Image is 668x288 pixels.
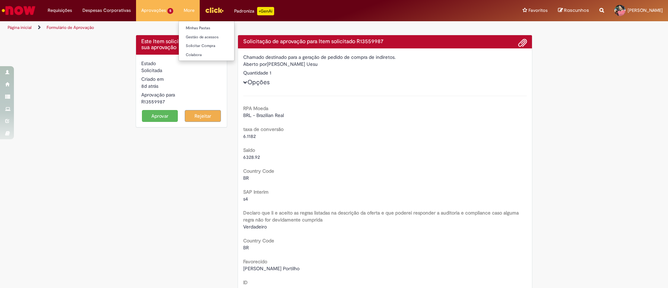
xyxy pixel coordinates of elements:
b: Declaro que li e aceito as regras listadas na descrição da oferta e que poderei responder a audit... [243,210,519,223]
a: Minhas Pastas [179,24,255,32]
div: Solicitada [141,67,222,74]
a: Solicitar Compra [179,42,255,50]
span: Requisições [48,7,72,14]
p: +GenAi [257,7,274,15]
b: taxa de conversão [243,126,284,132]
div: [PERSON_NAME] Uesu [243,61,527,69]
span: Favoritos [528,7,548,14]
b: Favorecido [243,258,267,265]
button: Rejeitar [185,110,221,122]
a: Colabora [179,51,255,59]
img: click_logo_yellow_360x200.png [205,5,224,15]
span: 6328.92 [243,154,260,160]
div: Chamado destinado para a geração de pedido de compra de indiretos. [243,54,527,61]
h4: Solicitação de aprovação para Item solicitado R13559987 [243,39,527,45]
b: Country Code [243,238,274,244]
span: 8d atrás [141,83,158,89]
span: More [184,7,194,14]
label: Criado em [141,76,164,83]
span: Rascunhos [564,7,589,14]
b: ID [243,279,248,286]
span: 5 [167,8,173,14]
span: BR [243,175,249,181]
div: 23/09/2025 15:51:27 [141,83,222,89]
span: [PERSON_NAME] [628,7,663,13]
button: Aprovar [142,110,178,122]
div: Padroniza [234,7,274,15]
span: Verdadeiro [243,224,267,230]
span: Aprovações [141,7,166,14]
div: R13559987 [141,98,222,105]
b: SAP Interim [243,189,269,195]
b: RPA Moeda [243,105,268,111]
span: [PERSON_NAME] Portilho [243,265,300,272]
a: Gestão de acessos [179,33,255,41]
span: Despesas Corporativas [82,7,131,14]
ul: More [178,21,234,61]
label: Estado [141,60,156,67]
div: Quantidade 1 [243,69,527,76]
h4: Este Item solicitado requer a sua aprovação [141,39,222,51]
b: Country Code [243,168,274,174]
img: ServiceNow [1,3,37,17]
time: 23/09/2025 15:51:27 [141,83,158,89]
ul: Trilhas de página [5,21,440,34]
b: Saldo [243,147,255,153]
a: Formulário de Aprovação [47,25,94,30]
label: Aberto por [243,61,267,68]
span: BRL - Brazilian Real [243,112,284,118]
a: Página inicial [8,25,32,30]
span: BR [243,244,249,251]
span: 6.1182 [243,133,256,139]
label: Aprovação para [141,91,175,98]
a: Rascunhos [558,7,589,14]
span: s4 [243,196,248,202]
